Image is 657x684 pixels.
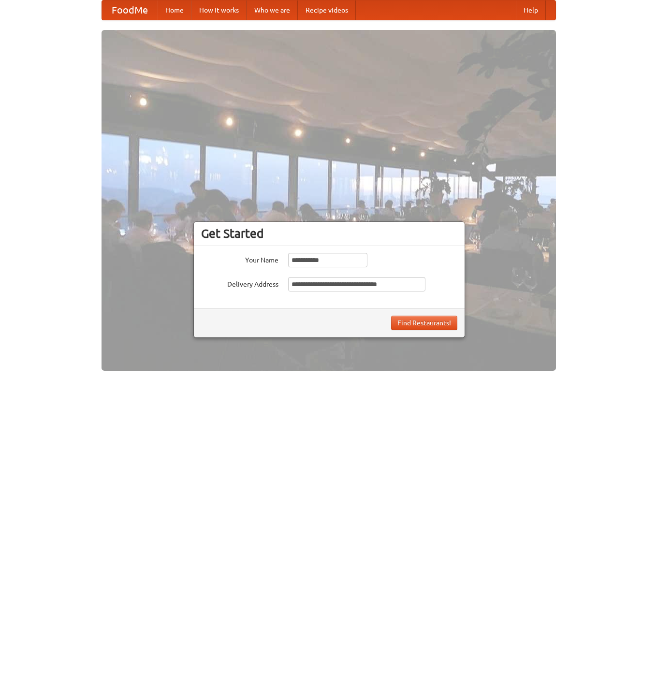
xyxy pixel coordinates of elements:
a: Help [516,0,546,20]
h3: Get Started [201,226,457,241]
label: Delivery Address [201,277,278,289]
label: Your Name [201,253,278,265]
button: Find Restaurants! [391,316,457,330]
a: FoodMe [102,0,158,20]
a: How it works [191,0,247,20]
a: Who we are [247,0,298,20]
a: Home [158,0,191,20]
a: Recipe videos [298,0,356,20]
